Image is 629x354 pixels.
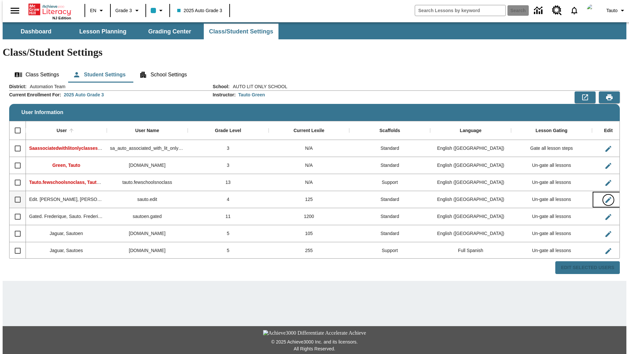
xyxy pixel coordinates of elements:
span: Tauto [606,7,618,14]
div: 125 [269,191,350,208]
span: Gated. Frederique, Sauto. Frederique [29,214,105,219]
button: Open side menu [5,1,25,20]
div: sauto.edit [107,191,188,208]
button: Edit User [602,227,615,241]
a: Home [29,3,71,16]
div: SubNavbar [3,22,626,39]
span: Grade 3 [115,7,132,14]
div: Home [29,2,71,20]
div: 5 [188,242,269,259]
div: English (US) [430,174,511,191]
div: User Information [9,83,620,274]
div: tauto.fewschoolsnoclass [107,174,188,191]
img: avatar image [587,4,600,17]
button: Edit User [602,210,615,224]
span: User Information [21,109,63,115]
span: EN [90,7,96,14]
div: Class/Student Settings [9,67,620,83]
div: Un-gate all lessons [511,225,592,242]
div: Current Lexile [294,128,324,134]
button: Edit User [602,245,615,258]
button: Grading Center [137,24,202,39]
button: Class Settings [9,67,64,83]
div: User Name [135,128,159,134]
div: Standard [349,208,430,225]
div: English (US) [430,191,511,208]
span: AUTO LIT ONLY SCHOOL [230,83,287,90]
div: Un-gate all lessons [511,191,592,208]
h1: Class/Student Settings [3,46,626,58]
div: English (US) [430,225,511,242]
button: Class color is light blue. Change class color [148,5,167,16]
span: Saassociatedwithlitonlyclasses, Saassociatedwithlitonlyclasses [29,146,169,151]
div: Un-gate all lessons [511,242,592,259]
div: 13 [188,174,269,191]
div: Standard [349,225,430,242]
div: Gate all lesson steps [511,140,592,157]
input: search field [415,5,505,16]
div: N/A [269,140,350,157]
span: Jaguar, Sautoes [50,248,83,253]
p: All Rights Reserved. [3,345,626,352]
div: 2025 Auto Grade 3 [64,91,104,98]
div: 4 [188,191,269,208]
div: 255 [269,242,350,259]
img: Achieve3000 Differentiate Accelerate Achieve [263,330,366,336]
div: 3 [188,157,269,174]
h2: District : [9,84,27,89]
div: 105 [269,225,350,242]
span: Automation Team [27,83,66,90]
button: School Settings [134,67,192,83]
h2: Current Enrollment For : [9,92,61,98]
div: Un-gate all lessons [511,174,592,191]
div: English (US) [430,140,511,157]
h2: School : [213,84,229,89]
div: Standard [349,157,430,174]
div: Lesson Gating [536,128,567,134]
div: N/A [269,157,350,174]
div: sa_auto_associated_with_lit_only_classes [107,140,188,157]
div: Un-gate all lessons [511,208,592,225]
div: User [57,128,67,134]
div: 5 [188,225,269,242]
div: Edit [604,128,613,134]
span: Grading Center [148,28,191,35]
div: Scaffolds [379,128,400,134]
div: N/A [269,174,350,191]
div: 1200 [269,208,350,225]
span: 2025 Auto Grade 3 [177,7,222,14]
button: Export to CSV [575,91,596,103]
button: Class/Student Settings [204,24,278,39]
div: Support [349,174,430,191]
span: Green, Tauto [52,163,80,168]
div: tauto.green [107,157,188,174]
div: English (US) [430,208,511,225]
button: Grade: Grade 3, Select a grade [113,5,143,16]
button: Edit User [602,159,615,172]
div: Un-gate all lessons [511,157,592,174]
div: Full Spanish [430,242,511,259]
span: Edit. Fabiola, Sauto. Fabiola [29,197,158,202]
button: Language: EN, Select a language [87,5,108,16]
button: Select a new avatar [583,2,604,19]
div: sautoes.jaguar [107,242,188,259]
p: © 2025 Achieve3000 Inc. and its licensors. [3,339,626,345]
div: Language [460,128,482,134]
div: Support [349,242,430,259]
h2: Instructor : [213,92,236,98]
div: sautoen.jaguar [107,225,188,242]
span: Tauto.fewschoolsnoclass, Tauto.fewschoolsnoclass [29,180,143,185]
div: Tauto Green [238,91,265,98]
a: Notifications [566,2,583,19]
a: Data Center [530,2,548,20]
button: Student Settings [67,67,131,83]
button: Edit User [602,193,615,206]
button: Profile/Settings [604,5,629,16]
div: English (US) [430,157,511,174]
div: Standard [349,140,430,157]
div: sautoen.gated [107,208,188,225]
div: Grade Level [215,128,241,134]
div: Standard [349,191,430,208]
button: Dashboard [3,24,69,39]
div: 11 [188,208,269,225]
